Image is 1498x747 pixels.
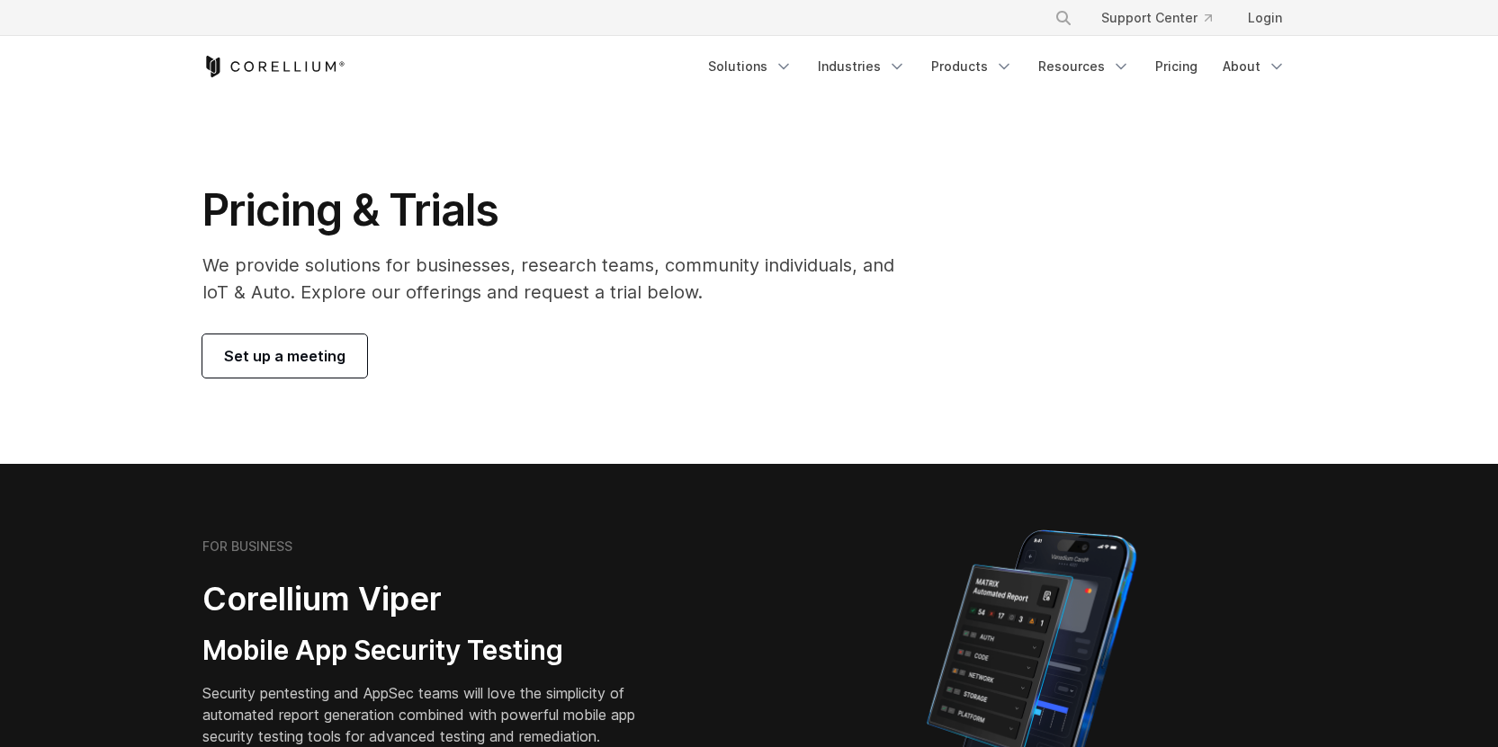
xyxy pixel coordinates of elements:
[202,579,663,619] h2: Corellium Viper
[920,50,1024,83] a: Products
[807,50,917,83] a: Industries
[202,252,919,306] p: We provide solutions for businesses, research teams, community individuals, and IoT & Auto. Explo...
[697,50,1296,83] div: Navigation Menu
[1033,2,1296,34] div: Navigation Menu
[202,183,919,237] h1: Pricing & Trials
[1212,50,1296,83] a: About
[1144,50,1208,83] a: Pricing
[202,538,292,555] h6: FOR BUSINESS
[1027,50,1141,83] a: Resources
[1047,2,1080,34] button: Search
[202,334,367,378] a: Set up a meeting
[224,345,345,367] span: Set up a meeting
[202,56,345,77] a: Corellium Home
[202,682,663,747] p: Security pentesting and AppSec teams will love the simplicity of automated report generation comb...
[202,634,663,668] h3: Mobile App Security Testing
[697,50,803,83] a: Solutions
[1087,2,1226,34] a: Support Center
[1233,2,1296,34] a: Login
